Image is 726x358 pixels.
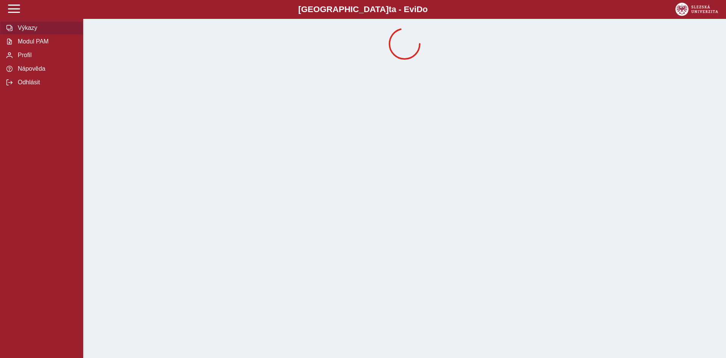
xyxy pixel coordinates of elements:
span: Modul PAM [16,38,77,45]
span: Profil [16,52,77,59]
span: Nápověda [16,65,77,72]
span: t [389,5,391,14]
span: Odhlásit [16,79,77,86]
span: D [416,5,422,14]
img: logo_web_su.png [675,3,718,16]
span: o [423,5,428,14]
span: Výkazy [16,25,77,31]
b: [GEOGRAPHIC_DATA] a - Evi [23,5,703,14]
